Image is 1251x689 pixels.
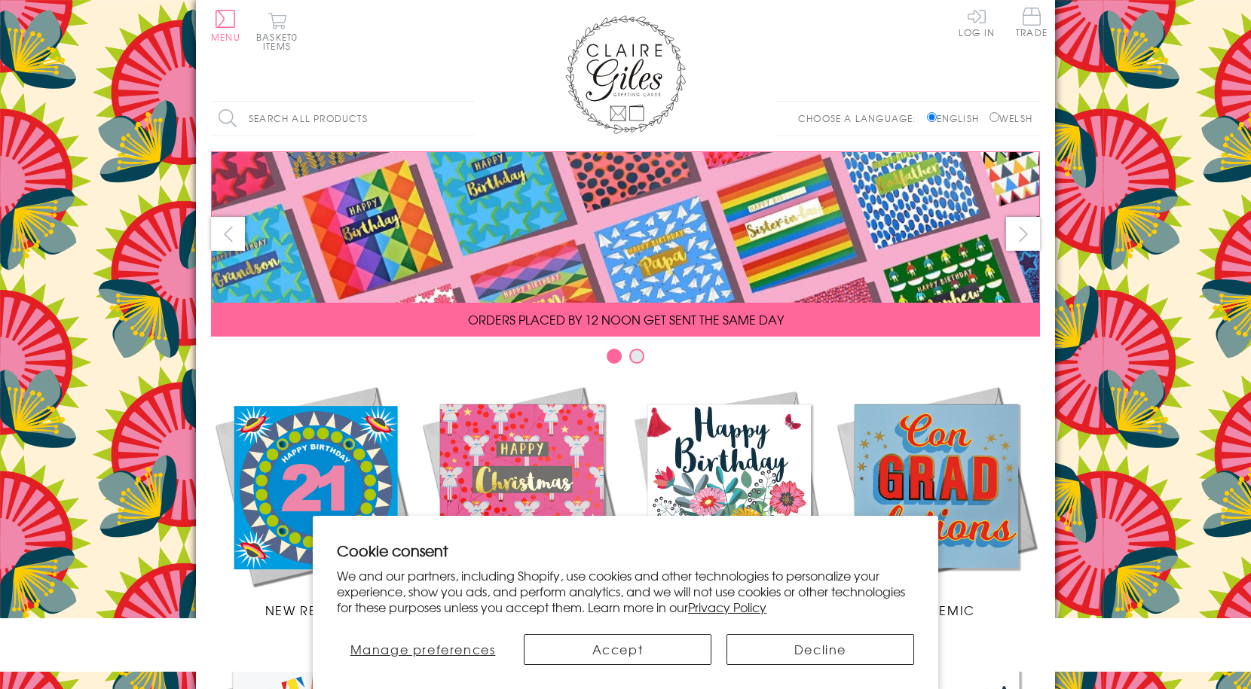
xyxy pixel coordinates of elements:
div: Carousel Pagination [211,348,1040,371]
a: Christmas [418,383,625,619]
span: ORDERS PLACED BY 12 NOON GET SENT THE SAME DAY [468,310,784,328]
button: Basket0 items [256,12,298,50]
button: Decline [726,634,914,665]
button: Menu [211,10,240,41]
a: Academic [833,383,1040,619]
input: Search [460,102,475,136]
p: Choose a language: [798,111,924,125]
input: Search all products [211,102,475,136]
span: Manage preferences [350,640,496,658]
span: Menu [211,30,240,44]
label: Welsh [989,111,1032,125]
a: Log In [959,8,995,37]
button: Accept [524,634,711,665]
span: New Releases [265,601,364,619]
button: prev [211,217,245,251]
input: English [927,112,937,122]
button: Manage preferences [337,634,509,665]
span: Trade [1016,8,1048,37]
span: 0 items [263,30,298,53]
a: Privacy Policy [688,598,766,616]
button: Carousel Page 1 (Current Slide) [607,349,622,364]
input: Welsh [989,112,999,122]
img: Claire Giles Greetings Cards [565,15,686,134]
a: Birthdays [625,383,833,619]
p: We and our partners, including Shopify, use cookies and other technologies to personalize your ex... [337,568,914,614]
label: English [927,111,986,125]
h2: Cookie consent [337,540,914,561]
a: Trade [1016,8,1048,40]
button: next [1006,217,1040,251]
button: Carousel Page 2 [629,349,644,364]
a: New Releases [211,383,418,619]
